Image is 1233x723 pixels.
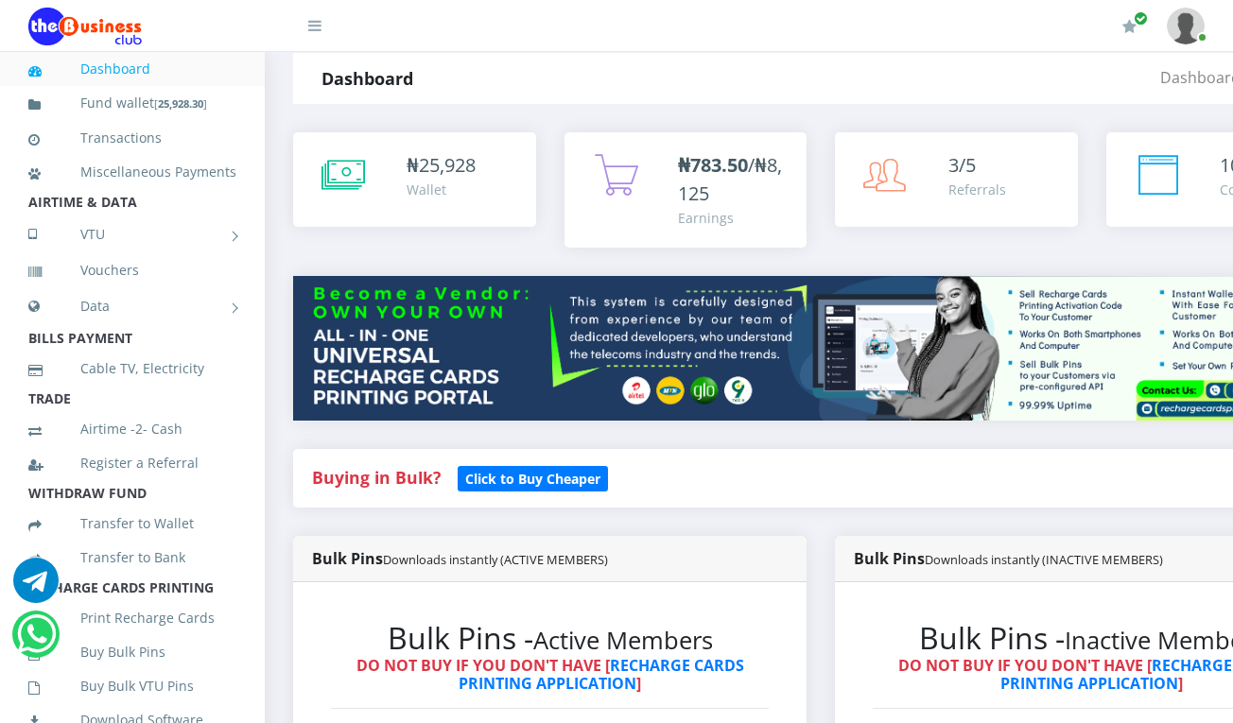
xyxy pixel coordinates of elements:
[1134,11,1148,26] span: Renew/Upgrade Subscription
[28,347,236,390] a: Cable TV, Electricity
[28,116,236,160] a: Transactions
[13,572,59,603] a: Chat for support
[28,664,236,708] a: Buy Bulk VTU Pins
[948,180,1006,199] div: Referrals
[312,548,608,569] strong: Bulk Pins
[407,151,476,180] div: ₦
[28,630,236,674] a: Buy Bulk Pins
[835,132,1078,227] a: 3/5 Referrals
[28,47,236,91] a: Dashboard
[154,96,207,111] small: [ ]
[293,132,536,227] a: ₦25,928 Wallet
[678,152,782,206] span: /₦8,125
[28,596,236,640] a: Print Recharge Cards
[356,655,744,694] strong: DO NOT BUY IF YOU DON'T HAVE [ ]
[1167,8,1205,44] img: User
[17,626,56,657] a: Chat for support
[28,441,236,485] a: Register a Referral
[158,96,203,111] b: 25,928.30
[28,502,236,545] a: Transfer to Wallet
[28,211,236,258] a: VTU
[28,249,236,292] a: Vouchers
[533,624,713,657] small: Active Members
[459,655,744,694] a: RECHARGE CARDS PRINTING APPLICATION
[28,81,236,126] a: Fund wallet[25,928.30]
[458,466,608,489] a: Click to Buy Cheaper
[948,152,976,178] span: 3/5
[678,152,748,178] b: ₦783.50
[1122,19,1137,34] i: Renew/Upgrade Subscription
[925,551,1163,568] small: Downloads instantly (INACTIVE MEMBERS)
[321,67,413,90] strong: Dashboard
[331,620,769,656] h2: Bulk Pins -
[854,548,1163,569] strong: Bulk Pins
[678,208,789,228] div: Earnings
[28,536,236,579] a: Transfer to Bank
[465,470,600,488] b: Click to Buy Cheaper
[28,150,236,194] a: Miscellaneous Payments
[28,407,236,451] a: Airtime -2- Cash
[407,180,476,199] div: Wallet
[564,132,808,248] a: ₦783.50/₦8,125 Earnings
[312,466,441,489] strong: Buying in Bulk?
[28,8,142,45] img: Logo
[383,551,608,568] small: Downloads instantly (ACTIVE MEMBERS)
[28,283,236,330] a: Data
[419,152,476,178] span: 25,928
